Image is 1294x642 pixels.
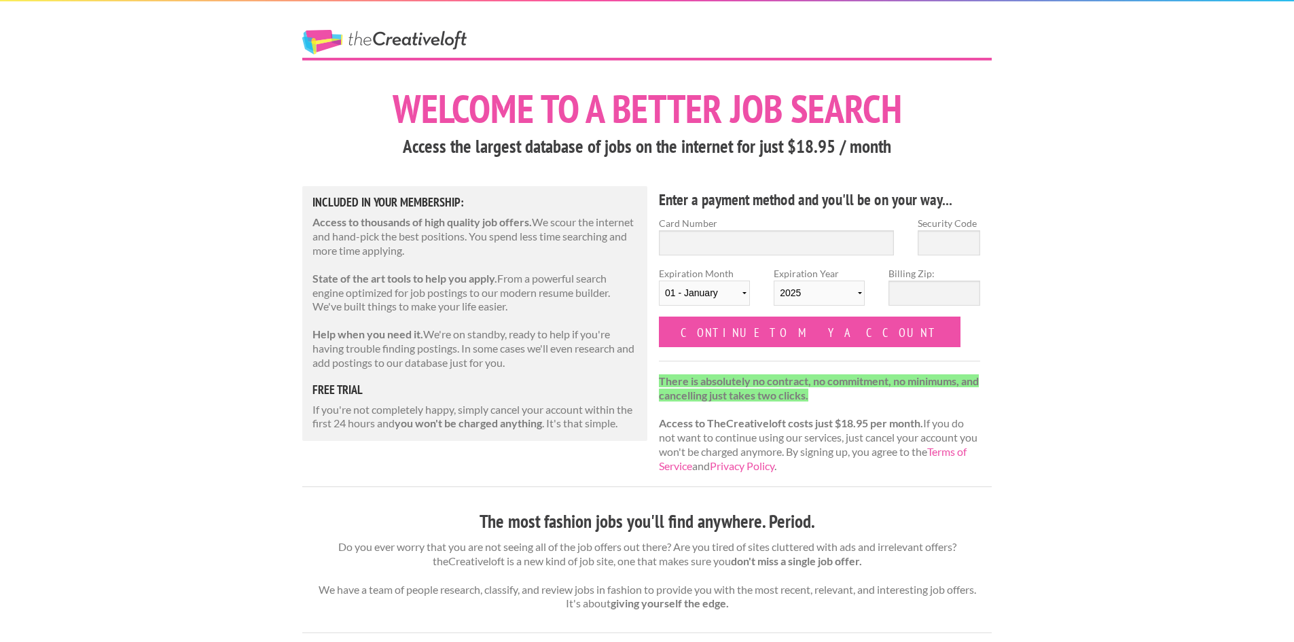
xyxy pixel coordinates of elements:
p: From a powerful search engine optimized for job postings to our modern resume builder. We've buil... [312,272,637,314]
strong: Access to thousands of high quality job offers. [312,215,532,228]
input: Continue to my account [659,317,960,347]
label: Expiration Year [774,266,865,317]
h5: free trial [312,384,637,396]
h3: The most fashion jobs you'll find anywhere. Period. [302,509,992,535]
label: Security Code [918,216,980,230]
label: Billing Zip: [888,266,980,281]
h1: Welcome to a better job search [302,89,992,128]
h4: Enter a payment method and you'll be on your way... [659,189,980,211]
p: Do you ever worry that you are not seeing all of the job offers out there? Are you tired of sites... [302,540,992,611]
strong: giving yourself the edge. [611,596,729,609]
a: Privacy Policy [710,459,774,472]
strong: Help when you need it. [312,327,423,340]
h5: Included in Your Membership: [312,196,637,209]
p: If you're not completely happy, simply cancel your account within the first 24 hours and . It's t... [312,403,637,431]
strong: State of the art tools to help you apply. [312,272,497,285]
select: Expiration Month [659,281,750,306]
p: We scour the internet and hand-pick the best positions. You spend less time searching and more ti... [312,215,637,257]
label: Expiration Month [659,266,750,317]
a: The Creative Loft [302,30,467,54]
strong: There is absolutely no contract, no commitment, no minimums, and cancelling just takes two clicks. [659,374,979,402]
strong: don't miss a single job offer. [731,554,862,567]
p: If you do not want to continue using our services, just cancel your account you won't be charged ... [659,374,980,474]
p: We're on standby, ready to help if you're having trouble finding postings. In some cases we'll ev... [312,327,637,370]
strong: you won't be charged anything [395,416,542,429]
label: Card Number [659,216,894,230]
a: Terms of Service [659,445,967,472]
strong: Access to TheCreativeloft costs just $18.95 per month. [659,416,923,429]
h3: Access the largest database of jobs on the internet for just $18.95 / month [302,134,992,160]
select: Expiration Year [774,281,865,306]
